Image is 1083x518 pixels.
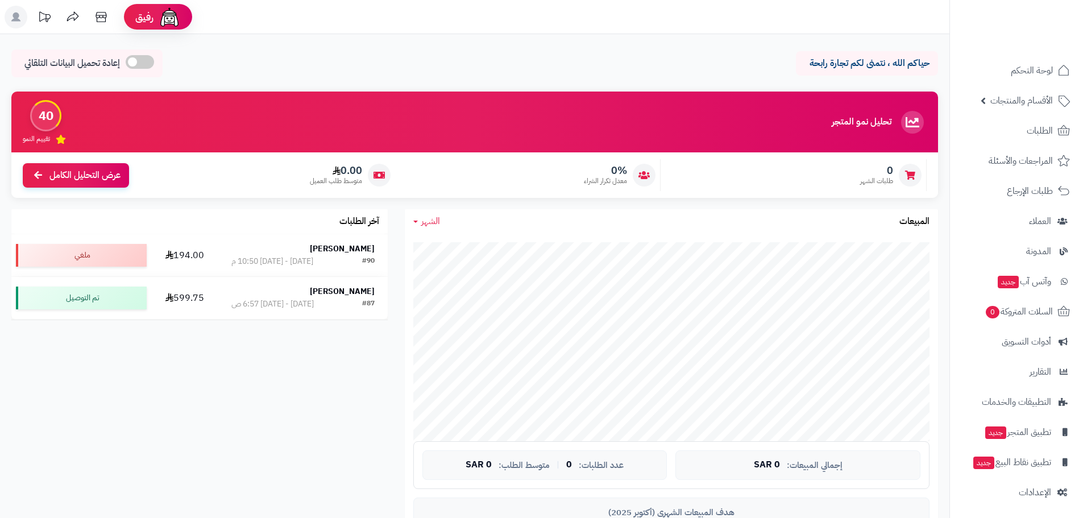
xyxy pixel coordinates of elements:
[860,164,893,177] span: 0
[832,117,891,127] h3: تحليل نمو المتجر
[158,6,181,28] img: ai-face.png
[1007,183,1053,199] span: طلبات الإرجاع
[231,256,313,267] div: [DATE] - [DATE] 10:50 م
[957,418,1076,446] a: تطبيق المتجرجديد
[982,394,1051,410] span: التطبيقات والخدمات
[1030,364,1051,380] span: التقارير
[957,358,1076,386] a: التقارير
[957,177,1076,205] a: طلبات الإرجاع
[584,176,627,186] span: معدل تكرار الشراء
[16,287,147,309] div: تم التوصيل
[413,215,440,228] a: الشهر
[1027,123,1053,139] span: الطلبات
[985,304,1053,320] span: السلات المتروكة
[310,243,375,255] strong: [PERSON_NAME]
[989,153,1053,169] span: المراجعات والأسئلة
[754,460,780,470] span: 0 SAR
[151,277,218,319] td: 599.75
[957,449,1076,476] a: تطبيق نقاط البيعجديد
[1011,63,1053,78] span: لوحة التحكم
[1026,243,1051,259] span: المدونة
[957,147,1076,175] a: المراجعات والأسئلة
[566,460,572,470] span: 0
[997,273,1051,289] span: وآتس آب
[984,424,1051,440] span: تطبيق المتجر
[972,454,1051,470] span: تطبيق نقاط البيع
[135,10,153,24] span: رفيق
[1002,334,1051,350] span: أدوات التسويق
[466,460,492,470] span: 0 SAR
[973,457,994,469] span: جديد
[499,461,550,470] span: متوسط الطلب:
[957,328,1076,355] a: أدوات التسويق
[30,6,59,31] a: تحديثات المنصة
[957,268,1076,295] a: وآتس آبجديد
[557,461,559,469] span: |
[985,426,1006,439] span: جديد
[957,298,1076,325] a: السلات المتروكة0
[310,285,375,297] strong: [PERSON_NAME]
[957,57,1076,84] a: لوحة التحكم
[421,214,440,228] span: الشهر
[957,388,1076,416] a: التطبيقات والخدمات
[1019,484,1051,500] span: الإعدادات
[804,57,930,70] p: حياكم الله ، نتمنى لكم تجارة رابحة
[310,176,362,186] span: متوسط طلب العميل
[23,134,50,144] span: تقييم النمو
[579,461,624,470] span: عدد الطلبات:
[957,238,1076,265] a: المدونة
[899,217,930,227] h3: المبيعات
[339,217,379,227] h3: آخر الطلبات
[860,176,893,186] span: طلبات الشهر
[990,93,1053,109] span: الأقسام والمنتجات
[310,164,362,177] span: 0.00
[151,234,218,276] td: 194.00
[957,117,1076,144] a: الطلبات
[787,461,843,470] span: إجمالي المبيعات:
[362,299,375,310] div: #87
[362,256,375,267] div: #90
[986,306,999,318] span: 0
[49,169,121,182] span: عرض التحليل الكامل
[24,57,120,70] span: إعادة تحميل البيانات التلقائي
[23,163,129,188] a: عرض التحليل الكامل
[998,276,1019,288] span: جديد
[231,299,314,310] div: [DATE] - [DATE] 6:57 ص
[584,164,627,177] span: 0%
[1029,213,1051,229] span: العملاء
[957,208,1076,235] a: العملاء
[957,479,1076,506] a: الإعدادات
[16,244,147,267] div: ملغي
